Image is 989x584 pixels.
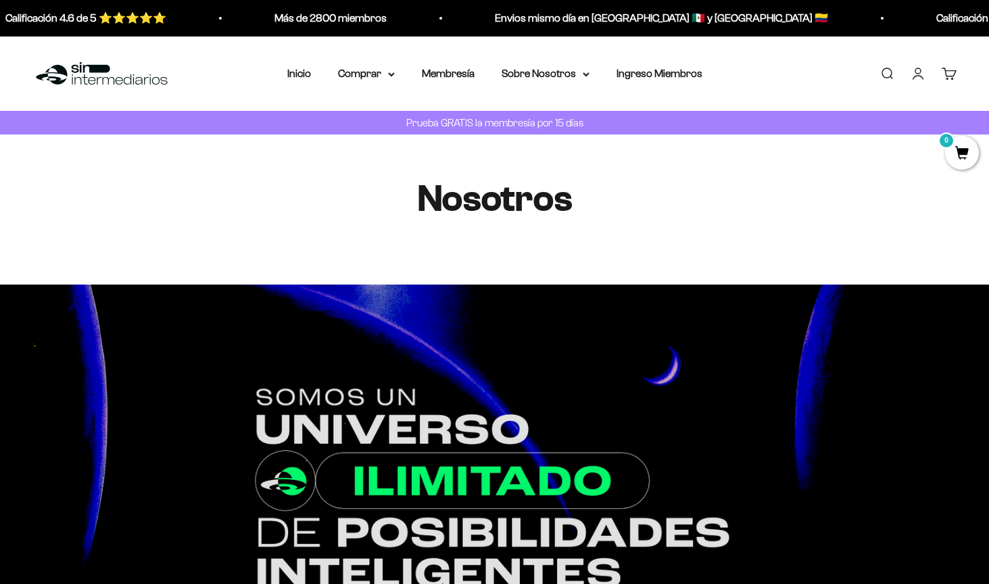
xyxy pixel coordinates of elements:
[422,68,475,79] a: Membresía
[502,65,589,82] summary: Sobre Nosotros
[617,68,702,79] a: Ingreso Miembros
[403,114,587,131] p: Prueba GRATIS la membresía por 15 días
[938,132,955,149] mark: 0
[1,9,162,27] p: Calificación 4.6 de 5 ⭐️⭐️⭐️⭐️⭐️
[491,9,824,27] p: Envios mismo día en [GEOGRAPHIC_DATA] 🇲🇽 y [GEOGRAPHIC_DATA] 🇨🇴
[945,147,979,162] a: 0
[251,178,738,220] h1: Nosotros
[270,9,383,27] p: Más de 2800 miembros
[287,68,311,79] a: Inicio
[338,65,395,82] summary: Comprar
